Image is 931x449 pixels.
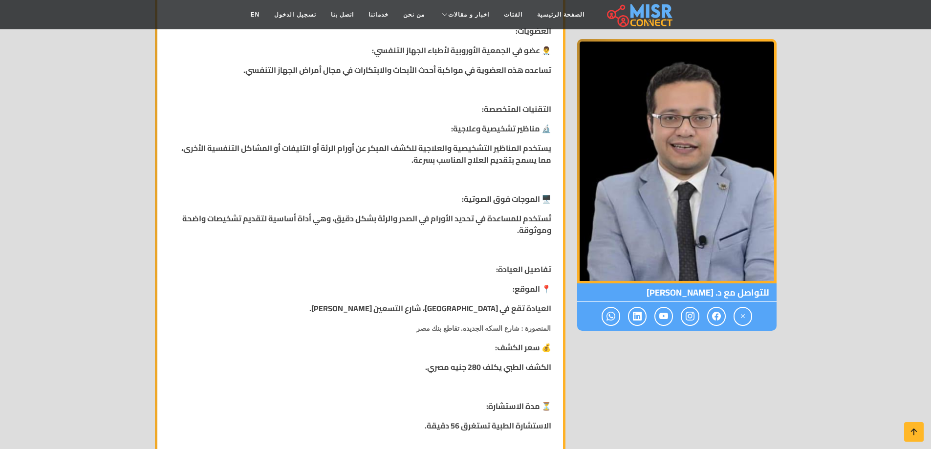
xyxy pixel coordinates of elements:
[495,340,551,355] strong: 💰 سعر الكشف:
[513,281,551,296] strong: 📍 الموقع:
[530,5,592,24] a: الصفحة الرئيسية
[372,43,551,58] strong: 👨‍⚕️ عضو في الجمعية الأوروبية لأطباء الجهاز التنفسي:
[482,102,551,116] strong: التقنيات المتخصصة:
[577,283,777,302] span: للتواصل مع د. [PERSON_NAME]
[425,360,551,374] strong: الكشف الطبي يكلف 280 جنيه مصري.
[309,301,551,316] strong: العيادة تقع في [GEOGRAPHIC_DATA]، شارع التسعين [PERSON_NAME].
[243,5,267,24] a: EN
[607,2,672,27] img: main.misr_connect
[416,325,551,332] span: المنصورة : شارع السكه الجديده. تقاطع بنك مصر
[462,192,551,206] strong: 🖥️ الموجات فوق الصوتية:
[451,121,551,136] strong: 🔬 مناظير تشخيصية وعلاجية:
[182,211,551,237] strong: تُستخدم للمساعدة في تحديد الأورام في الصدر والرئة بشكل دقيق، وهي أداة أساسية لتقديم تشخيصات واضحة...
[243,63,551,77] strong: تساعده هذه العضوية في مواكبة أحدث الأبحاث والابتكارات في مجال أمراض الجهاز التنفسي.
[361,5,396,24] a: خدماتنا
[181,141,551,167] strong: يستخدم المناظير التشخيصية والعلاجية للكشف المبكر عن أورام الرئة أو التليفات أو المشاكل التنفسية ا...
[577,39,777,283] img: د. محمد أحمد منصور
[497,5,530,24] a: الفئات
[486,399,551,413] strong: ⏳ مدة الاستشارة:
[496,262,551,277] strong: تفاصيل العيادة:
[432,5,497,24] a: اخبار و مقالات
[267,5,323,24] a: تسجيل الدخول
[396,5,432,24] a: من نحن
[425,418,551,433] strong: الاستشارة الطبية تستغرق 56 دقيقة.
[448,10,489,19] span: اخبار و مقالات
[324,5,361,24] a: اتصل بنا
